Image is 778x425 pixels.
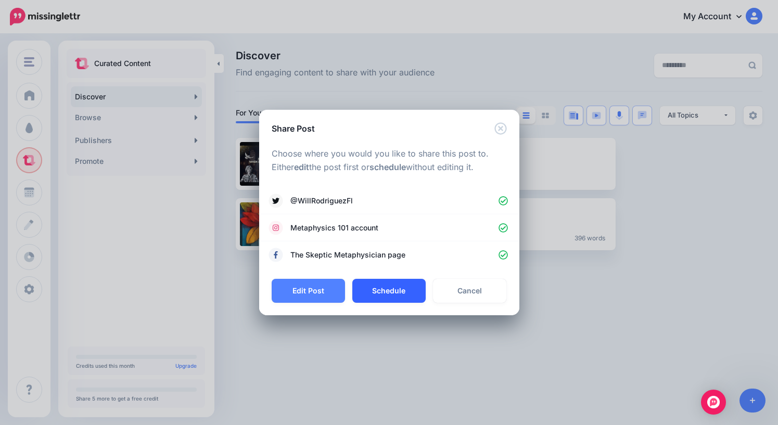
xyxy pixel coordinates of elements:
a: Metaphysics 101 account [270,221,509,235]
button: Close [494,122,507,135]
div: Open Intercom Messenger [701,390,726,415]
button: Schedule [352,279,426,303]
span: The Skeptic Metaphysician page [290,249,499,261]
span: @WillRodriguezFl [290,195,499,207]
span: Metaphysics 101 account [290,222,499,234]
a: Cancel [433,279,506,303]
b: edit [294,162,309,172]
b: schedule [369,162,406,172]
a: The Skeptic Metaphysician page [270,248,509,262]
h5: Share Post [272,122,315,135]
p: Choose where you would you like to share this post to. Either the post first or without editing it. [272,147,507,174]
a: @WillRodriguezFl [270,194,509,208]
button: Edit Post [272,279,345,303]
